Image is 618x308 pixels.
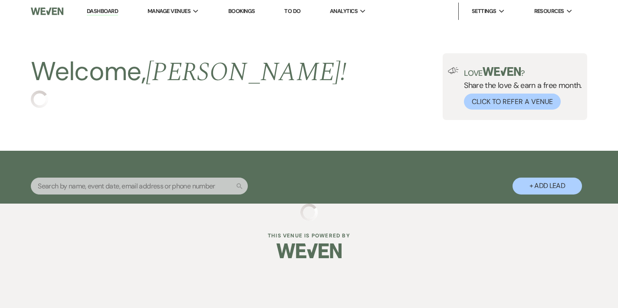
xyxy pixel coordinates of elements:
[513,178,582,195] button: + Add Lead
[448,67,459,74] img: loud-speaker-illustration.svg
[31,91,48,108] img: loading spinner
[472,7,496,16] span: Settings
[31,2,63,20] img: Weven Logo
[300,204,318,221] img: loading spinner
[276,236,342,266] img: Weven Logo
[464,94,561,110] button: Click to Refer a Venue
[87,7,118,16] a: Dashboard
[534,7,564,16] span: Resources
[483,67,521,76] img: weven-logo-green.svg
[284,7,300,15] a: To Do
[330,7,358,16] span: Analytics
[228,7,255,15] a: Bookings
[146,52,346,92] span: [PERSON_NAME] !
[31,53,346,91] h2: Welcome,
[459,67,582,110] div: Share the love & earn a free month.
[464,67,582,77] p: Love ?
[31,178,248,195] input: Search by name, event date, email address or phone number
[148,7,191,16] span: Manage Venues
